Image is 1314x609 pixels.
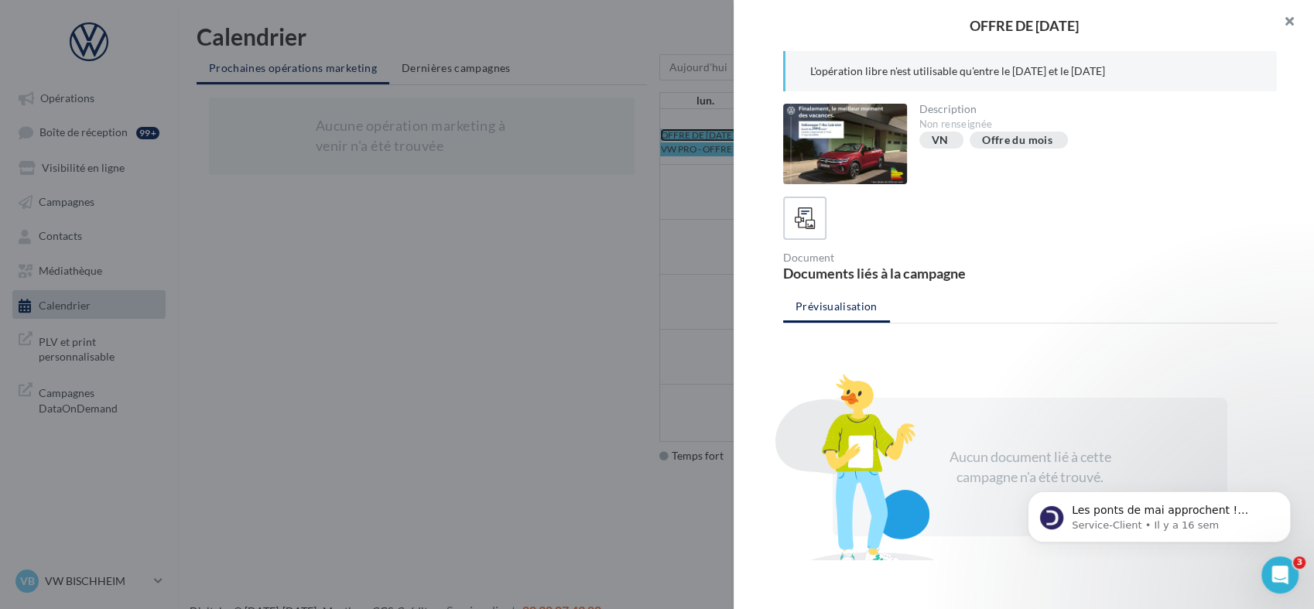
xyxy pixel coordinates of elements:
div: Document [783,252,1024,263]
span: 3 [1293,556,1305,569]
div: VN [932,135,949,146]
div: Aucun document lié à cette campagne n'a été trouvé. [932,447,1128,487]
div: Non renseignée [919,118,1265,132]
iframe: Intercom notifications message [1004,459,1314,567]
p: L'opération libre n'est utilisable qu'entre le [DATE] et le [DATE] [810,63,1252,79]
div: Offre du mois [982,135,1052,146]
div: OFFRE DE [DATE] [758,19,1289,33]
div: Documents liés à la campagne [783,266,1024,280]
iframe: Intercom live chat [1261,556,1299,594]
div: Description [919,104,1265,115]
